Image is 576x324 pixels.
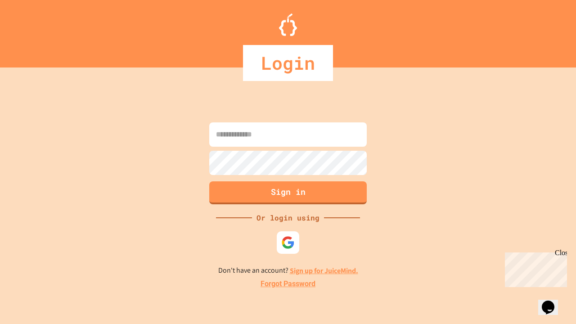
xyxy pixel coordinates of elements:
iframe: chat widget [538,288,567,315]
div: Login [243,45,333,81]
a: Forgot Password [261,279,315,289]
img: Logo.svg [279,13,297,36]
img: google-icon.svg [281,236,295,249]
a: Sign up for JuiceMind. [290,266,358,275]
button: Sign in [209,181,367,204]
div: Or login using [252,212,324,223]
iframe: chat widget [501,249,567,287]
div: Chat with us now!Close [4,4,62,57]
p: Don't have an account? [218,265,358,276]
